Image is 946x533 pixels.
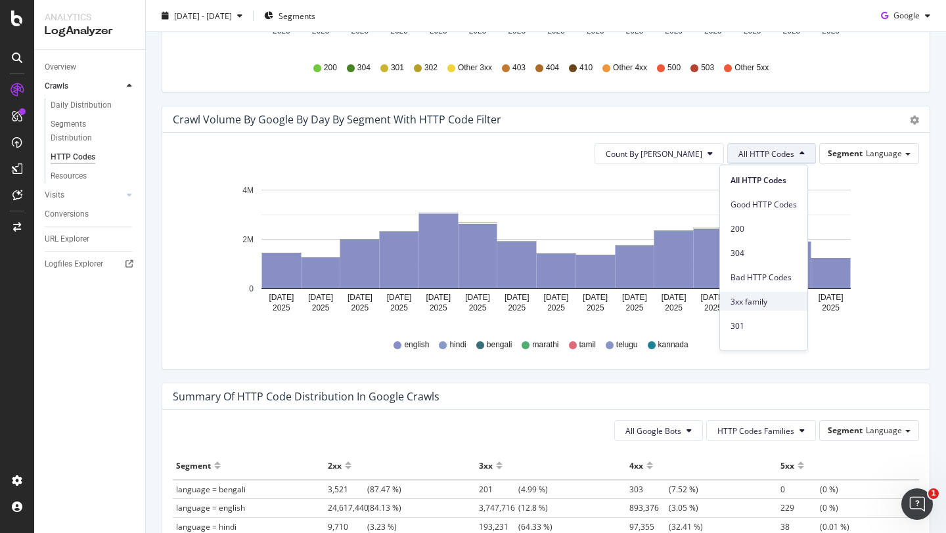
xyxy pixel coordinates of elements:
[704,26,722,35] text: 2025
[731,320,797,331] span: 301
[426,293,451,302] text: [DATE]
[780,502,838,513] span: (0 %)
[780,502,820,513] span: 229
[731,295,797,307] span: 3xx family
[242,186,254,195] text: 4M
[479,521,518,532] span: 193,231
[45,188,123,202] a: Visits
[626,303,644,312] text: 2025
[51,169,87,183] div: Resources
[616,339,638,351] span: telugu
[613,62,647,74] span: Other 4xx
[273,26,290,35] text: 2025
[532,339,558,351] span: marathi
[45,188,64,202] div: Visits
[328,502,367,513] span: 24,617,440
[45,24,135,39] div: LogAnalyzer
[780,521,820,532] span: 38
[866,425,902,436] span: Language
[701,293,726,302] text: [DATE]
[51,150,95,164] div: HTTP Codes
[156,5,248,26] button: [DATE] - [DATE]
[404,339,429,351] span: english
[351,26,369,35] text: 2025
[469,26,487,35] text: 2025
[547,303,565,312] text: 2025
[780,484,820,495] span: 0
[717,425,794,437] span: HTTP Codes Families
[505,293,529,302] text: [DATE]
[629,521,669,532] span: 97,355
[51,98,136,112] a: Daily Distribution
[734,62,769,74] span: Other 5xx
[479,484,548,495] span: (4.99 %)
[269,293,294,302] text: [DATE]
[465,293,490,302] text: [DATE]
[328,455,342,476] div: 2xx
[51,150,136,164] a: HTTP Codes
[324,62,337,74] span: 200
[424,62,438,74] span: 302
[508,26,526,35] text: 2025
[731,223,797,234] span: 200
[744,26,761,35] text: 2025
[547,26,565,35] text: 2025
[51,98,112,112] div: Daily Distribution
[667,62,681,74] span: 500
[587,26,604,35] text: 2025
[479,502,548,513] span: (12.8 %)
[662,293,687,302] text: [DATE]
[780,521,849,532] span: (0.01 %)
[665,26,683,35] text: 2025
[629,455,643,476] div: 4xx
[173,113,501,126] div: Crawl Volume by google by Day by Segment with HTTP Code Filter
[701,62,714,74] span: 503
[45,232,136,246] a: URL Explorer
[626,26,644,35] text: 2025
[45,257,103,271] div: Logfiles Explorer
[45,232,89,246] div: URL Explorer
[357,62,371,74] span: 304
[704,303,722,312] text: 2025
[876,5,935,26] button: Google
[176,484,246,495] span: language = bengali
[625,425,681,437] span: All Google Bots
[312,26,330,35] text: 2025
[308,293,333,302] text: [DATE]
[727,143,816,164] button: All HTTP Codes
[249,284,254,293] text: 0
[51,169,136,183] a: Resources
[512,62,526,74] span: 403
[828,148,863,159] span: Segment
[738,148,794,160] span: All HTTP Codes
[780,455,794,476] div: 5xx
[279,10,315,21] span: Segments
[458,62,492,74] span: Other 3xx
[629,484,698,495] span: (7.52 %)
[173,390,439,403] div: Summary of HTTP Code Distribution in google crawls
[312,303,330,312] text: 2025
[783,26,801,35] text: 2025
[579,62,593,74] span: 410
[583,293,608,302] text: [DATE]
[822,26,840,35] text: 2025
[479,455,493,476] div: 3xx
[629,502,669,513] span: 893,376
[176,455,211,476] div: Segment
[629,502,698,513] span: (3.05 %)
[622,293,647,302] text: [DATE]
[390,26,408,35] text: 2025
[928,488,939,499] span: 1
[173,175,909,327] svg: A chart.
[828,425,863,436] span: Segment
[731,174,797,186] span: All HTTP Codes
[45,257,136,271] a: Logfiles Explorer
[328,484,401,495] span: (87.47 %)
[780,484,838,495] span: (0 %)
[51,117,136,145] a: Segments Distribution
[910,116,919,125] div: gear
[508,303,526,312] text: 2025
[893,10,920,21] span: Google
[658,339,688,351] span: kannada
